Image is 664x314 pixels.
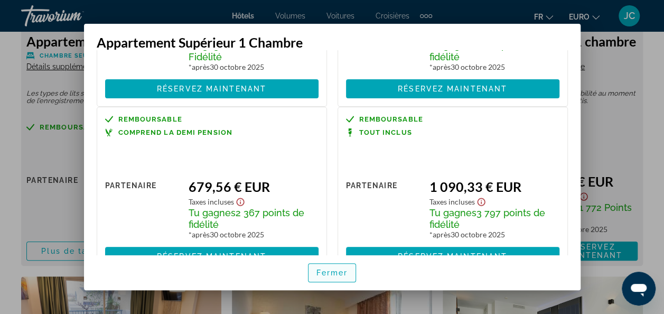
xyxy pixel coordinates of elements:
font: 30 octobre 2025 [433,62,505,71]
span: 3 797 points de fidélité [429,207,545,230]
button: Afficher l’avis de non-responsabilité sur les taxes et les frais [234,195,247,207]
span: Remboursable [359,116,423,123]
font: 679,56 € EUR [189,179,270,195]
span: 1 931 points de fidélité [429,40,543,62]
font: 30 octobre 2025 [192,62,264,71]
span: 1 434 Points de Fidélité [189,40,303,62]
button: Réservez maintenant [105,79,319,98]
span: après [192,62,210,71]
span: Tout inclus [359,129,412,136]
button: Réservez maintenant [105,247,319,266]
span: Réservez maintenant [398,252,507,261]
span: après [433,62,451,71]
div: Partenaire [346,179,422,239]
span: après [433,230,451,239]
span: Remboursable [118,116,182,123]
span: Taxes incluses [429,197,475,206]
font: 1 090,33 € EUR [429,179,521,195]
a: Remboursable [346,115,559,123]
font: Appartement Supérieur 1 Chambre [97,34,303,50]
div: Partenaire [105,179,181,239]
span: Comprend la demi pension [118,129,232,136]
button: Réservez maintenant [346,247,559,266]
a: Remboursable [105,115,319,123]
button: Afficher l’avis de non-responsabilité sur les taxes et les frais [475,195,488,207]
span: Réservez maintenant [157,85,266,93]
span: Réservez maintenant [398,85,507,93]
span: Réservez maintenant [157,252,266,261]
font: 30 octobre 2025 [433,230,505,239]
span: 2 367 points de fidélité [189,207,304,230]
font: 30 octobre 2025 [192,230,264,239]
span: Tu gagnes [429,207,476,218]
span: Taxes incluses [189,197,234,206]
button: Fermer [308,263,357,282]
span: Fermer [316,269,348,277]
span: après [192,230,210,239]
button: Réservez maintenant [346,79,559,98]
span: Tu gagnes [189,207,236,218]
iframe: Bouton de lancement de la fenêtre de messagerie [622,272,656,306]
